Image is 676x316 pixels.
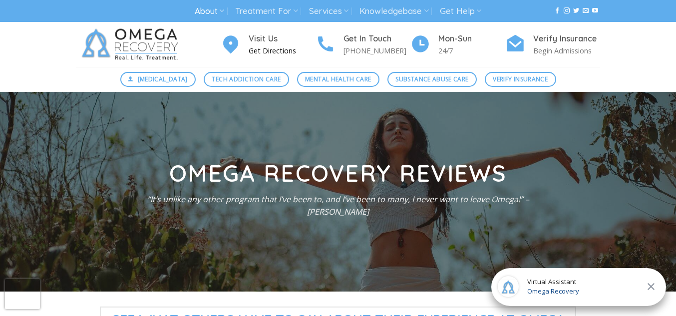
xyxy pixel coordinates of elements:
iframe: reCAPTCHA [5,279,40,309]
a: Follow on Instagram [564,7,570,14]
a: Treatment For [235,2,298,20]
a: Verify Insurance Begin Admissions [505,32,600,57]
a: Follow on Twitter [573,7,579,14]
p: [PHONE_NUMBER] [343,45,410,56]
h4: Mon-Sun [438,32,505,45]
a: Get Help [440,2,481,20]
p: Begin Admissions [533,45,600,56]
p: 24/7 [438,45,505,56]
a: Tech Addiction Care [204,72,289,87]
h4: Verify Insurance [533,32,600,45]
a: Visit Us Get Directions [221,32,316,57]
a: About [195,2,224,20]
h4: Get In Touch [343,32,410,45]
a: Verify Insurance [485,72,556,87]
span: Mental Health Care [305,74,371,84]
span: Substance Abuse Care [395,74,468,84]
a: Follow on YouTube [592,7,598,14]
span: [MEDICAL_DATA] [138,74,188,84]
span: Verify Insurance [493,74,548,84]
i: “It’s unlike any other program that I’ve been to, and I’ve been to many, I never want to leave Om... [147,193,529,217]
a: Knowledgebase [359,2,428,20]
a: Substance Abuse Care [387,72,477,87]
a: Mental Health Care [297,72,379,87]
a: Services [309,2,348,20]
img: Omega Recovery [76,22,188,67]
a: [MEDICAL_DATA] [120,72,196,87]
a: Get In Touch [PHONE_NUMBER] [316,32,410,57]
a: Send us an email [583,7,589,14]
a: Follow on Facebook [554,7,560,14]
span: Tech Addiction Care [212,74,281,84]
p: Get Directions [249,45,316,56]
h4: Visit Us [249,32,316,45]
strong: Omega Recovery Reviews [169,159,507,188]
